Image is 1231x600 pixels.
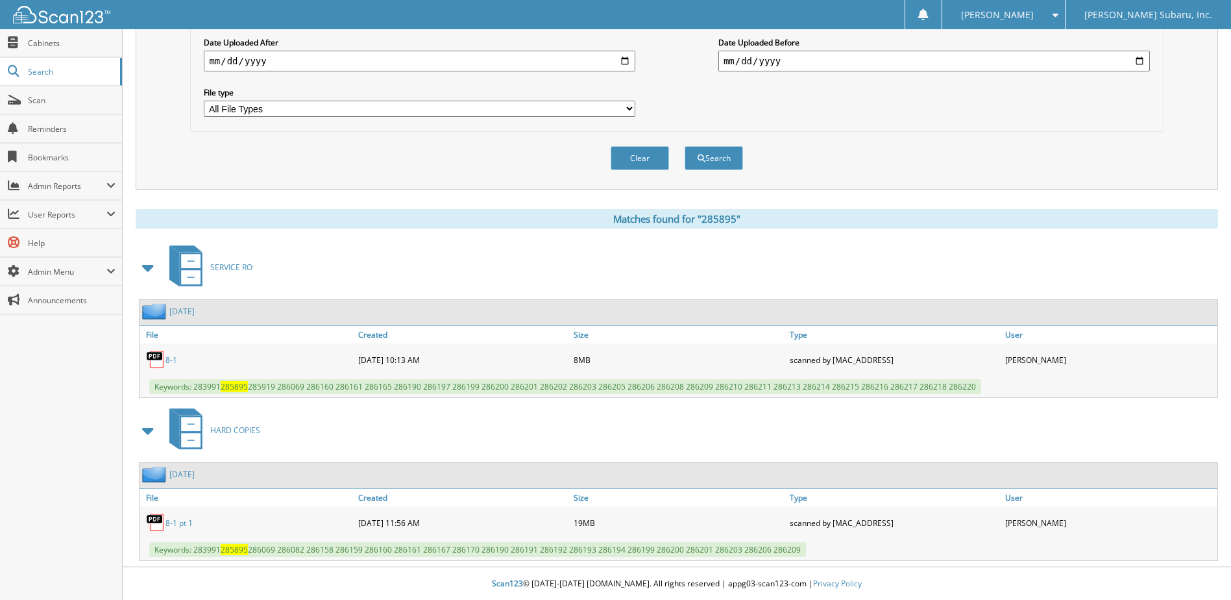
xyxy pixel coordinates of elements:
[13,6,110,23] img: scan123-logo-white.svg
[718,51,1150,71] input: end
[28,152,116,163] span: Bookmarks
[142,303,169,319] img: folder2.png
[1166,538,1231,600] iframe: Chat Widget
[146,350,165,369] img: PDF.png
[685,146,743,170] button: Search
[204,51,635,71] input: start
[611,146,669,170] button: Clear
[961,11,1034,19] span: [PERSON_NAME]
[165,518,193,529] a: 8-1 pt 1
[149,379,981,394] span: Keywords: 283991 285919 286069 286160 286161 286165 286190 286197 286199 286200 286201 286202 286...
[140,326,355,344] a: File
[221,544,248,555] span: 285895
[142,466,169,482] img: folder2.png
[28,295,116,306] span: Announcements
[28,209,106,220] span: User Reports
[813,578,862,589] a: Privacy Policy
[123,568,1231,600] div: © [DATE]-[DATE] [DOMAIN_NAME]. All rights reserved | appg03-scan123-com |
[28,38,116,49] span: Cabinets
[492,578,523,589] span: Scan123
[1002,510,1217,536] div: [PERSON_NAME]
[355,489,570,506] a: Created
[169,469,195,480] a: [DATE]
[1084,11,1212,19] span: [PERSON_NAME] Subaru, Inc.
[28,66,114,77] span: Search
[28,266,106,277] span: Admin Menu
[28,181,106,192] span: Admin Reports
[204,37,635,48] label: Date Uploaded After
[1002,347,1217,373] div: [PERSON_NAME]
[570,489,786,506] a: Size
[355,347,570,373] div: [DATE] 10:13 AM
[165,355,177,366] a: 8-1
[140,489,355,506] a: File
[162,242,252,293] a: SERVICE RO
[1002,326,1217,344] a: User
[210,425,260,436] span: HARD COPIES
[136,209,1218,229] div: Matches found for "285895"
[1002,489,1217,506] a: User
[570,347,786,373] div: 8MB
[28,123,116,134] span: Reminders
[570,326,786,344] a: Size
[355,326,570,344] a: Created
[718,37,1150,48] label: Date Uploaded Before
[786,347,1002,373] div: scanned by [MAC_ADDRESS]
[149,542,806,557] span: Keywords: 283991 286069 286082 286158 286159 286160 286161 286167 286170 286190 286191 286192 286...
[570,510,786,536] div: 19MB
[210,262,252,273] span: SERVICE RO
[146,513,165,532] img: PDF.png
[786,489,1002,506] a: Type
[28,238,116,249] span: Help
[786,510,1002,536] div: scanned by [MAC_ADDRESS]
[169,306,195,317] a: [DATE]
[162,405,260,456] a: HARD COPIES
[204,87,635,98] label: File type
[28,95,116,106] span: Scan
[355,510,570,536] div: [DATE] 11:56 AM
[221,381,248,392] span: 285895
[786,326,1002,344] a: Type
